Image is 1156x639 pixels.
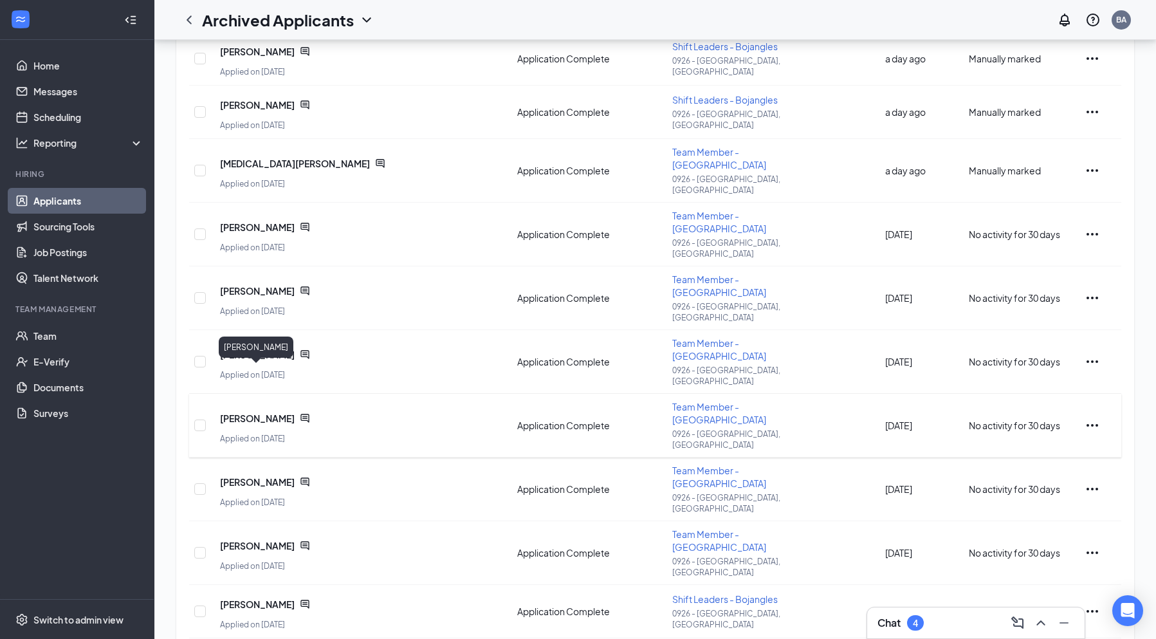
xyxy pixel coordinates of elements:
[885,165,926,176] span: a day ago
[300,222,310,232] svg: ChatActive
[672,465,766,489] span: Team Member - [GEOGRAPHIC_DATA]
[672,464,814,490] button: Team Member - [GEOGRAPHIC_DATA]
[220,157,370,170] span: [MEDICAL_DATA][PERSON_NAME]
[15,169,141,180] div: Hiring
[33,104,143,130] a: Scheduling
[672,593,778,606] button: Shift Leaders - Bojangles
[124,14,137,26] svg: Collapse
[885,53,926,64] span: a day ago
[33,375,143,400] a: Documents
[220,221,295,234] span: [PERSON_NAME]
[517,52,659,65] div: Application Complete
[1057,12,1072,28] svg: Notifications
[300,100,310,110] svg: ChatActive
[969,53,1041,64] span: Manually marked
[15,304,141,315] div: Team Management
[33,239,143,265] a: Job Postings
[1116,14,1126,25] div: BA
[1112,595,1143,626] div: Open Intercom Messenger
[517,483,659,495] div: Application Complete
[220,306,285,316] span: Applied on [DATE]
[1085,227,1100,242] svg: Ellipses
[885,356,912,367] span: [DATE]
[969,356,1060,367] span: No activity for 30 days
[1007,613,1028,633] button: ComposeMessage
[913,618,918,629] div: 4
[672,492,814,514] p: 0926 - [GEOGRAPHIC_DATA], [GEOGRAPHIC_DATA]
[672,301,814,323] p: 0926 - [GEOGRAPHIC_DATA], [GEOGRAPHIC_DATA]
[33,53,143,79] a: Home
[1033,615,1049,631] svg: ChevronUp
[359,12,374,28] svg: ChevronDown
[220,598,295,611] span: [PERSON_NAME]
[1085,418,1100,433] svg: Ellipses
[220,412,295,425] span: [PERSON_NAME]
[672,273,766,298] span: Team Member - [GEOGRAPHIC_DATA]
[517,106,659,118] div: Application Complete
[300,599,310,609] svg: ChatActive
[969,606,1060,617] span: No activity for 30 days
[672,608,814,630] p: 0926 - [GEOGRAPHIC_DATA], [GEOGRAPHIC_DATA]
[220,370,285,380] span: Applied on [DATE]
[181,12,197,28] svg: ChevronLeft
[517,546,659,559] div: Application Complete
[672,401,766,425] span: Team Member - [GEOGRAPHIC_DATA]
[672,93,778,106] button: Shift Leaders - Bojangles
[375,158,385,169] svg: ChatActive
[885,228,912,240] span: [DATE]
[885,292,912,304] span: [DATE]
[1085,481,1100,497] svg: Ellipses
[15,136,28,149] svg: Analysis
[672,146,766,171] span: Team Member - [GEOGRAPHIC_DATA]
[969,292,1060,304] span: No activity for 30 days
[300,477,310,487] svg: ChatActive
[672,210,766,234] span: Team Member - [GEOGRAPHIC_DATA]
[220,284,295,297] span: [PERSON_NAME]
[33,613,124,626] div: Switch to admin view
[672,556,814,578] p: 0926 - [GEOGRAPHIC_DATA], [GEOGRAPHIC_DATA]
[300,541,310,551] svg: ChatActive
[969,165,1041,176] span: Manually marked
[219,337,293,358] div: [PERSON_NAME]
[220,434,285,443] span: Applied on [DATE]
[33,79,143,104] a: Messages
[1085,545,1100,560] svg: Ellipses
[672,365,814,387] p: 0926 - [GEOGRAPHIC_DATA], [GEOGRAPHIC_DATA]
[33,188,143,214] a: Applicants
[672,40,778,53] button: Shift Leaders - Bojangles
[33,400,143,426] a: Surveys
[220,67,285,77] span: Applied on [DATE]
[300,349,310,360] svg: ChatActive
[885,547,912,559] span: [DATE]
[969,106,1041,118] span: Manually marked
[517,292,659,304] div: Application Complete
[220,561,285,571] span: Applied on [DATE]
[1031,613,1051,633] button: ChevronUp
[672,400,814,426] button: Team Member - [GEOGRAPHIC_DATA]
[300,46,310,57] svg: ChatActive
[672,528,766,553] span: Team Member - [GEOGRAPHIC_DATA]
[672,273,814,299] button: Team Member - [GEOGRAPHIC_DATA]
[33,349,143,375] a: E-Verify
[1085,354,1100,369] svg: Ellipses
[33,214,143,239] a: Sourcing Tools
[220,179,285,189] span: Applied on [DATE]
[300,413,310,423] svg: ChatActive
[672,174,814,196] p: 0926 - [GEOGRAPHIC_DATA], [GEOGRAPHIC_DATA]
[14,13,27,26] svg: WorkstreamLogo
[202,9,354,31] h1: Archived Applicants
[1085,290,1100,306] svg: Ellipses
[672,109,814,131] p: 0926 - [GEOGRAPHIC_DATA], [GEOGRAPHIC_DATA]
[969,228,1060,240] span: No activity for 30 days
[969,547,1060,559] span: No activity for 30 days
[672,337,814,362] button: Team Member - [GEOGRAPHIC_DATA]
[15,613,28,626] svg: Settings
[672,41,778,52] span: Shift Leaders - Bojangles
[220,120,285,130] span: Applied on [DATE]
[517,228,659,241] div: Application Complete
[885,606,912,617] span: [DATE]
[220,497,285,507] span: Applied on [DATE]
[885,106,926,118] span: a day ago
[33,323,143,349] a: Team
